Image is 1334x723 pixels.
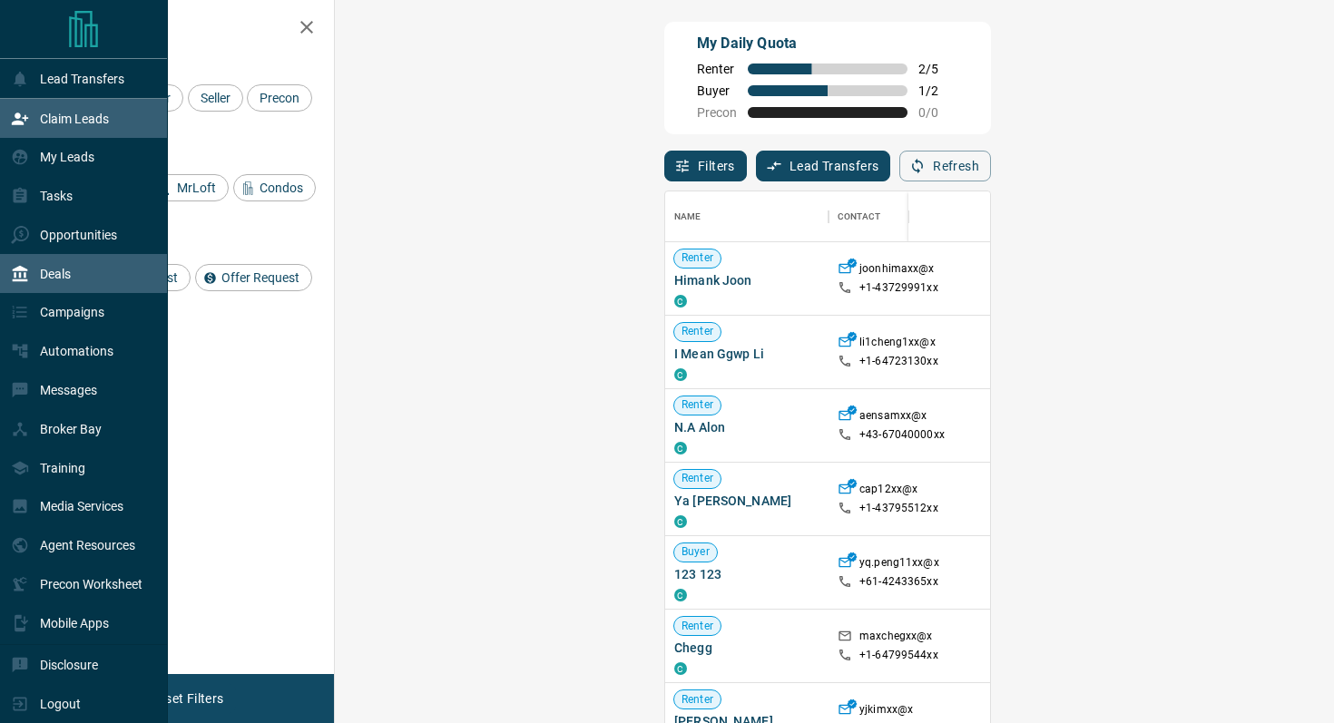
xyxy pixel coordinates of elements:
p: yq.peng11xx@x [859,555,939,574]
span: Renter [674,324,721,339]
span: Precon [253,91,306,105]
span: Renter [674,250,721,266]
span: MrLoft [171,181,222,195]
p: +1- 43795512xx [859,501,938,516]
div: condos.ca [674,515,687,528]
div: Name [674,191,701,242]
span: Condos [253,181,309,195]
span: Renter [674,397,721,413]
div: condos.ca [674,589,687,601]
span: Buyer [697,83,737,98]
div: Contact [838,191,880,242]
span: Renter [697,62,737,76]
span: Renter [674,692,721,708]
p: +1- 43729991xx [859,280,938,296]
span: Renter [674,619,721,634]
div: condos.ca [674,662,687,675]
p: joonhimaxx@x [859,261,935,280]
h2: Filters [58,18,316,40]
button: Refresh [899,151,991,181]
span: Precon [697,105,737,120]
button: Filters [664,151,747,181]
p: maxchegxx@x [859,629,932,648]
button: Lead Transfers [756,151,891,181]
span: Renter [674,471,721,486]
span: Chegg [674,639,819,657]
p: li1cheng1xx@x [859,335,936,354]
p: My Daily Quota [697,33,958,54]
div: Contact [829,191,974,242]
div: condos.ca [674,368,687,381]
p: +61- 4243365xx [859,574,938,590]
div: MrLoft [151,174,229,201]
span: 2 / 5 [918,62,958,76]
span: Buyer [674,544,717,560]
span: 123 123 [674,565,819,583]
span: Seller [194,91,237,105]
div: Precon [247,84,312,112]
div: condos.ca [674,442,687,454]
span: Ya [PERSON_NAME] [674,492,819,510]
div: condos.ca [674,295,687,308]
span: Offer Request [215,270,306,285]
div: Seller [188,84,243,112]
span: 1 / 2 [918,83,958,98]
p: +1- 64799544xx [859,648,938,663]
p: +1- 64723130xx [859,354,938,369]
span: 0 / 0 [918,105,958,120]
span: N.A Alon [674,418,819,436]
p: cap12xx@x [859,482,917,501]
button: Reset Filters [138,683,235,714]
p: aensamxx@x [859,408,927,427]
p: +43- 67040000xx [859,427,945,443]
span: I Mean Ggwp Li [674,345,819,363]
div: Condos [233,174,316,201]
p: yjkimxx@x [859,702,913,721]
div: Offer Request [195,264,312,291]
span: Himank Joon [674,271,819,289]
div: Name [665,191,829,242]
